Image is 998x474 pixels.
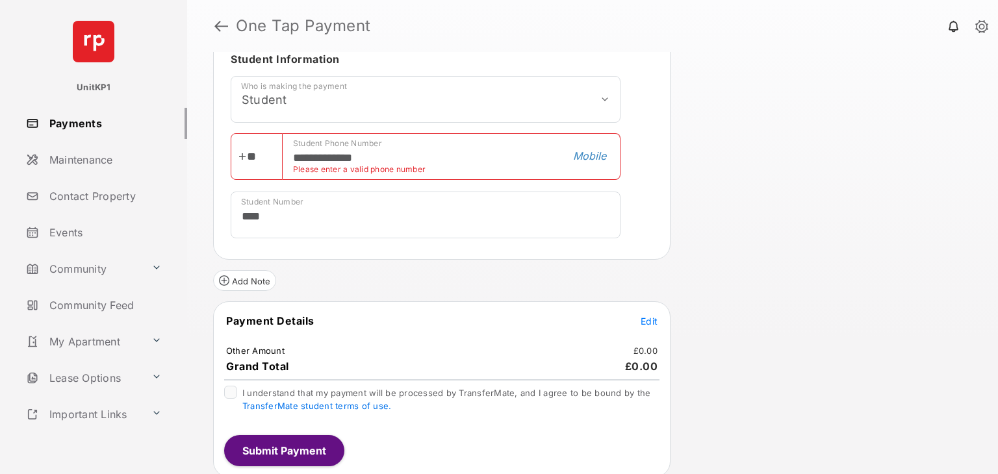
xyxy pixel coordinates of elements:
[73,21,114,62] img: svg+xml;base64,PHN2ZyB4bWxucz0iaHR0cDovL3d3dy53My5vcmcvMjAwMC9zdmciIHdpZHRoPSI2NCIgaGVpZ2h0PSI2NC...
[21,144,187,175] a: Maintenance
[625,360,658,373] span: £0.00
[641,314,658,327] button: Edit
[633,345,658,356] td: £0.00
[641,316,658,327] span: Edit
[21,326,146,357] a: My Apartment
[21,217,187,248] a: Events
[226,360,289,373] span: Grand Total
[226,314,314,327] span: Payment Details
[236,18,371,34] strong: One Tap Payment
[21,108,187,139] a: Payments
[77,81,110,94] p: UnitKP1
[21,399,146,430] a: Important Links
[242,388,650,411] span: I understand that my payment will be processed by TransferMate, and I agree to be bound by the
[213,270,276,291] button: Add Note
[231,53,340,66] span: Student Information
[21,362,146,393] a: Lease Options
[21,290,187,321] a: Community Feed
[225,345,285,356] td: Other Amount
[569,149,610,163] button: Mobile
[224,435,344,466] button: Submit Payment
[21,181,187,212] a: Contact Property
[242,401,391,411] a: TransferMate student terms of use.
[21,253,146,284] a: Community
